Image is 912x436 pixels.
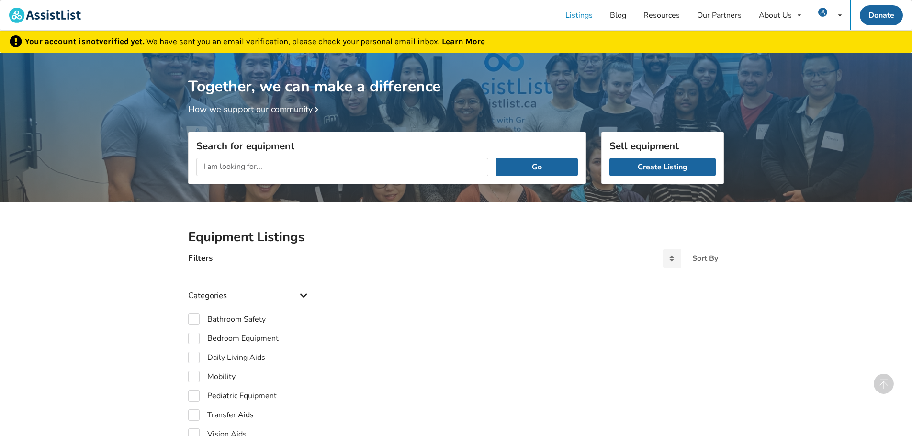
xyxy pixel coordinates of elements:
h2: Equipment Listings [188,229,724,246]
button: Go [496,158,578,176]
label: Daily Living Aids [188,352,265,363]
label: Transfer Aids [188,409,254,421]
div: Categories [188,271,311,305]
b: Your account is verified yet. [25,36,146,46]
div: Sort By [692,255,718,262]
u: not [86,36,99,46]
a: Create Listing [609,158,716,176]
img: user icon [818,8,827,17]
h4: Filters [188,253,213,264]
a: Listings [557,0,601,30]
img: assistlist-logo [9,8,81,23]
label: Pediatric Equipment [188,390,277,402]
a: Resources [635,0,688,30]
a: Donate [860,5,903,25]
a: Learn More [442,36,485,46]
label: Bathroom Safety [188,313,266,325]
div: About Us [759,11,792,19]
p: We have sent you an email verification, please check your personal email inbox. [25,35,485,48]
a: Blog [601,0,635,30]
label: Bedroom Equipment [188,333,279,344]
h1: Together, we can make a difference [188,53,724,96]
a: How we support our community [188,103,322,115]
label: Mobility [188,371,236,382]
h3: Search for equipment [196,140,578,152]
a: Our Partners [688,0,750,30]
h3: Sell equipment [609,140,716,152]
input: I am looking for... [196,158,488,176]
